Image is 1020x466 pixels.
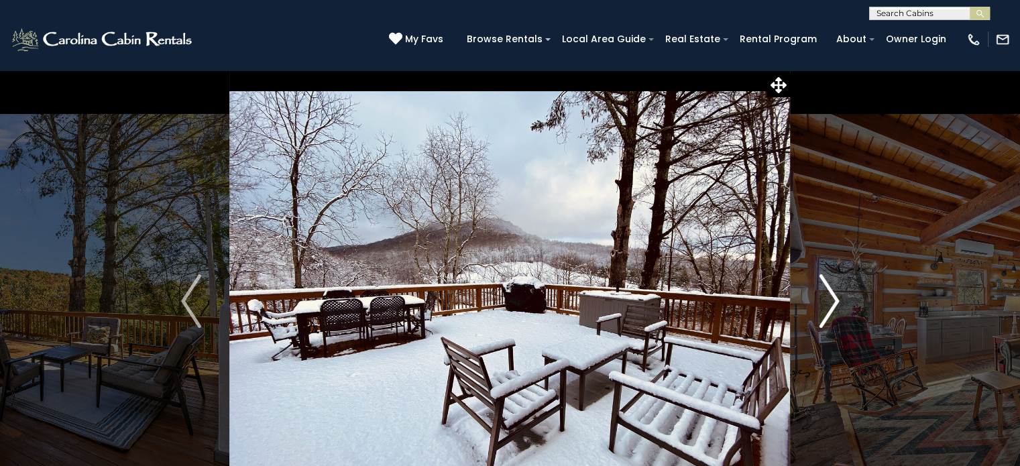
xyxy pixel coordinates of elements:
a: Local Area Guide [555,29,653,50]
img: phone-regular-white.png [966,32,981,47]
a: Browse Rentals [460,29,549,50]
a: Owner Login [879,29,953,50]
img: arrow [819,274,839,328]
img: arrow [181,274,201,328]
img: mail-regular-white.png [995,32,1010,47]
a: Rental Program [733,29,824,50]
img: White-1-2.png [10,26,196,53]
a: About [830,29,873,50]
span: My Favs [405,32,443,46]
a: Real Estate [659,29,727,50]
a: My Favs [389,32,447,47]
